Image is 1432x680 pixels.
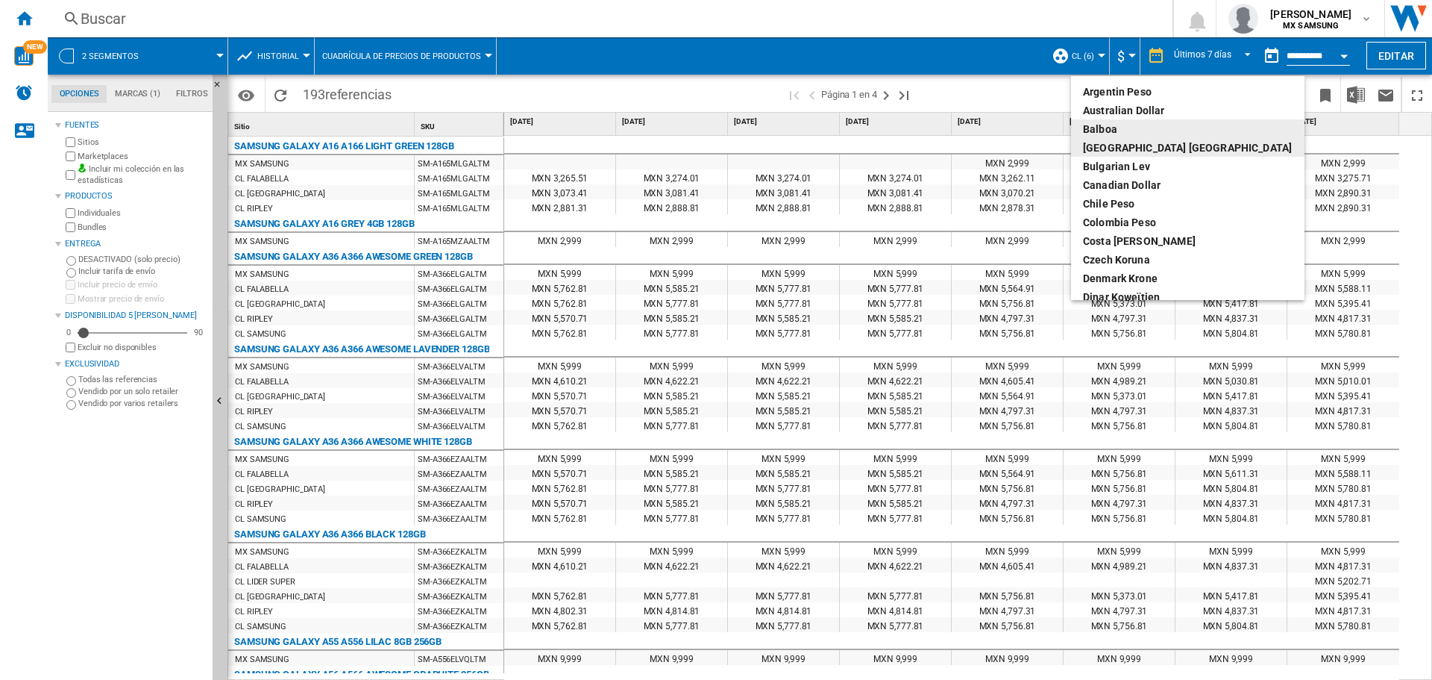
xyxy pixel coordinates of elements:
[1083,215,1293,230] div: Colombia Peso
[1083,122,1293,137] div: balboa
[1083,196,1293,211] div: Chile Peso
[1083,103,1293,118] div: Australian Dollar
[1083,234,1293,249] div: Costa [PERSON_NAME]
[1083,159,1293,174] div: Bulgarian lev
[1083,140,1293,155] div: [GEOGRAPHIC_DATA] [GEOGRAPHIC_DATA]
[1083,178,1293,193] div: Canadian Dollar
[1083,84,1293,99] div: Argentin Peso
[1083,252,1293,267] div: Czech Koruna
[1083,271,1293,286] div: Denmark Krone
[1083,290,1293,305] div: dinar koweïtien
